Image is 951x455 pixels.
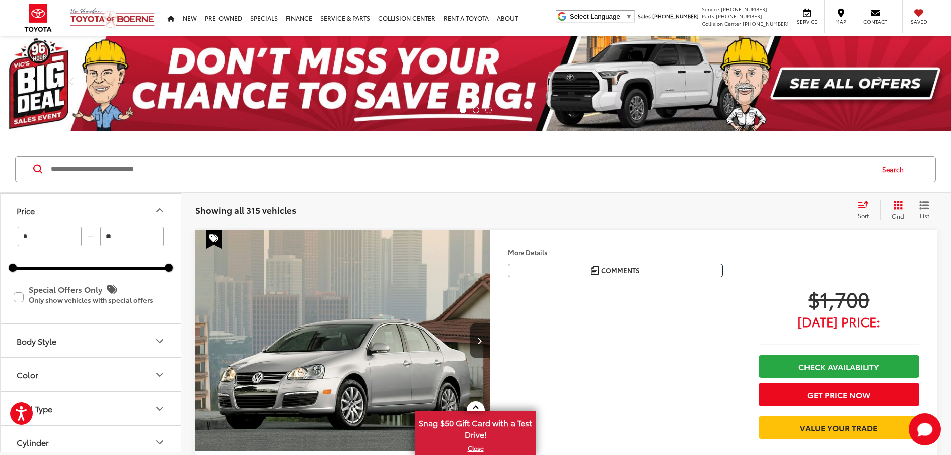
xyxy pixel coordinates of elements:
a: 2008 Volkswagen Jetta SE2008 Volkswagen Jetta SE2008 Volkswagen Jetta SE2008 Volkswagen Jetta SE [195,230,491,451]
span: $1,700 [759,286,919,311]
span: Sort [858,211,869,220]
span: — [85,232,97,241]
button: PricePrice [1,194,182,227]
span: [DATE] Price: [759,316,919,327]
span: Contact [863,18,887,25]
span: Service [702,5,719,13]
div: Price [17,206,35,215]
div: Fuel Type [154,403,166,415]
img: 2008 Volkswagen Jetta SE [195,230,491,452]
input: minimum Buy price [18,227,82,246]
span: ▼ [626,13,632,20]
span: ​ [623,13,623,20]
label: Special Offers Only [14,281,168,313]
a: Check Availability [759,355,919,378]
button: Comments [508,264,723,277]
button: Search [872,157,918,182]
button: Get Price Now [759,383,919,406]
span: Select Language [570,13,620,20]
span: Parts [702,12,714,20]
p: Only show vehicles with special offers [29,297,168,304]
button: Body StyleBody Style [1,324,182,357]
span: [PHONE_NUMBER] [716,12,762,20]
button: ColorColor [1,358,182,391]
span: Snag $50 Gift Card with a Test Drive! [416,412,535,443]
a: Select Language​ [570,13,632,20]
span: [PHONE_NUMBER] [721,5,767,13]
button: Fuel TypeFuel Type [1,392,182,425]
button: Toggle Chat Window [909,413,941,445]
span: Comments [601,266,640,275]
h4: More Details [508,249,723,256]
div: Price [154,204,166,216]
span: [PHONE_NUMBER] [743,20,789,27]
button: Select sort value [853,200,880,220]
div: Body Style [154,335,166,347]
button: Grid View [880,200,912,220]
input: Search by Make, Model, or Keyword [50,157,872,181]
div: Color [17,370,38,379]
div: Cylinder [154,436,166,448]
div: Cylinder [17,437,49,447]
div: Color [154,369,166,381]
span: Grid [892,212,904,220]
span: List [919,211,929,220]
div: Body Style [17,336,56,346]
img: Vic Vaughan Toyota of Boerne [69,8,155,28]
span: Special [206,230,222,249]
div: Fuel Type [17,404,52,413]
a: Value Your Trade [759,416,919,439]
span: Sales [638,12,651,20]
span: Showing all 315 vehicles [195,204,296,216]
span: Map [830,18,852,25]
img: Comments [591,266,599,275]
input: maximum Buy price [100,227,164,246]
button: List View [912,200,937,220]
span: Service [795,18,818,25]
span: [PHONE_NUMBER] [652,12,699,20]
button: Next image [470,323,490,358]
span: Saved [908,18,930,25]
div: 2008 Volkswagen Jetta SE 0 [195,230,491,451]
span: Collision Center [702,20,741,27]
svg: Start Chat [909,413,941,445]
